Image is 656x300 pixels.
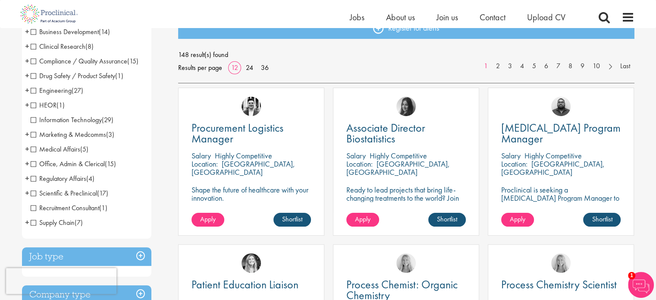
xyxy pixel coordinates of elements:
span: (3) [106,130,114,139]
span: Contact [480,12,505,23]
span: + [25,157,29,170]
span: (17) [97,189,108,198]
span: HEOR [31,101,65,110]
span: Associate Director Biostatistics [346,120,425,146]
p: [GEOGRAPHIC_DATA], [GEOGRAPHIC_DATA] [501,159,605,177]
span: Regulatory Affairs [31,174,86,183]
span: Regulatory Affairs [31,174,94,183]
span: Recruitment Consultant [31,203,99,212]
a: Shortlist [583,213,621,227]
h3: Job type [22,247,151,266]
p: Highly Competitive [524,151,582,161]
span: Process Chemistry Scientist [501,277,617,292]
span: Salary [501,151,521,161]
a: Patient Education Liaison [191,279,311,290]
span: Marketing & Medcomms [31,130,106,139]
a: 8 [564,61,577,71]
span: Salary [191,151,211,161]
span: (29) [102,115,113,124]
span: (27) [72,86,83,95]
p: Highly Competitive [370,151,427,161]
span: Engineering [31,86,72,95]
span: (8) [85,42,94,51]
p: Highly Competitive [215,151,272,161]
span: (1) [56,101,65,110]
a: 1 [480,61,492,71]
span: Scientific & Preclinical [31,189,97,198]
span: + [25,25,29,38]
img: Manon Fuller [242,253,261,273]
span: Marketing & Medcomms [31,130,114,139]
span: (1) [115,71,123,80]
a: Shortlist [428,213,466,227]
span: + [25,84,29,97]
span: Apply [355,215,370,224]
span: 1 [628,272,635,279]
span: (14) [99,27,110,36]
span: Location: [346,159,373,169]
span: [MEDICAL_DATA] Program Manager [501,120,621,146]
a: 7 [552,61,565,71]
span: + [25,172,29,185]
a: Process Chemistry Scientist [501,279,621,290]
span: Drug Safety / Product Safety [31,71,115,80]
span: Compliance / Quality Assurance [31,57,127,66]
span: (15) [105,159,116,168]
a: 24 [243,63,256,72]
img: Chatbot [628,272,654,298]
span: (15) [127,57,138,66]
span: + [25,40,29,53]
p: [GEOGRAPHIC_DATA], [GEOGRAPHIC_DATA] [346,159,450,177]
a: About us [386,12,415,23]
a: Apply [191,213,224,227]
span: (4) [86,174,94,183]
p: Ready to lead projects that bring life-changing treatments to the world? Join our client at the f... [346,186,466,227]
span: 148 result(s) found [178,48,634,61]
a: Apply [501,213,534,227]
span: Drug Safety / Product Safety [31,71,123,80]
p: Proclinical is seeking a [MEDICAL_DATA] Program Manager to join our client's team for an exciting... [501,186,621,235]
span: Patient Education Liaison [191,277,298,292]
a: Jobs [350,12,364,23]
img: Heidi Hennigan [396,97,416,116]
span: Apply [200,215,216,224]
a: Shortlist [273,213,311,227]
p: Shape the future of healthcare with your innovation. [191,186,311,202]
a: 9 [576,61,589,71]
span: Medical Affairs [31,145,88,154]
p: [GEOGRAPHIC_DATA], [GEOGRAPHIC_DATA] [191,159,295,177]
span: Office, Admin & Clerical [31,159,105,168]
span: + [25,186,29,199]
span: Apply [510,215,525,224]
span: Compliance / Quality Assurance [31,57,138,66]
span: Location: [191,159,218,169]
span: Procurement Logistics Manager [191,120,283,146]
a: 12 [228,63,241,72]
span: Scientific & Preclinical [31,189,108,198]
a: Procurement Logistics Manager [191,123,311,144]
span: HEOR [31,101,56,110]
img: Ashley Bennett [551,97,571,116]
img: Edward Little [242,97,261,116]
span: + [25,98,29,111]
span: Join us [436,12,458,23]
img: Shannon Briggs [396,253,416,273]
a: Upload CV [527,12,565,23]
span: Business Development [31,27,99,36]
a: Apply [346,213,379,227]
a: 36 [258,63,272,72]
span: Engineering [31,86,83,95]
span: Salary [346,151,366,161]
span: Business Development [31,27,110,36]
span: + [25,69,29,82]
a: [MEDICAL_DATA] Program Manager [501,123,621,144]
